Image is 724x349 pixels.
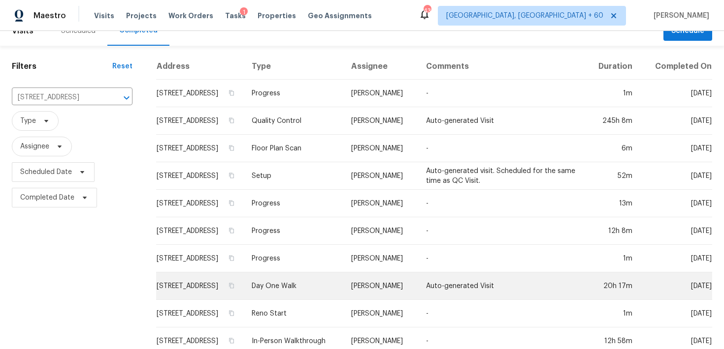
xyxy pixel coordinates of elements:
[343,217,418,245] td: [PERSON_NAME]
[240,7,248,17] div: 1
[640,162,713,190] td: [DATE]
[156,300,244,327] td: [STREET_ADDRESS]
[343,107,418,135] td: [PERSON_NAME]
[343,135,418,162] td: [PERSON_NAME]
[156,190,244,217] td: [STREET_ADDRESS]
[156,80,244,107] td: [STREET_ADDRESS]
[585,272,640,300] td: 20h 17m
[663,21,712,41] button: Schedule
[343,190,418,217] td: [PERSON_NAME]
[12,90,105,105] input: Search for an address...
[244,190,343,217] td: Progress
[244,107,343,135] td: Quality Control
[244,80,343,107] td: Progress
[585,162,640,190] td: 52m
[640,135,713,162] td: [DATE]
[418,162,585,190] td: Auto-generated visit. Scheduled for the same time as QC Visit.
[12,61,112,71] h1: Filters
[156,107,244,135] td: [STREET_ADDRESS]
[418,80,585,107] td: -
[225,12,246,19] span: Tasks
[227,116,236,125] button: Copy Address
[343,162,418,190] td: [PERSON_NAME]
[258,11,296,21] span: Properties
[126,11,157,21] span: Projects
[585,300,640,327] td: 1m
[244,300,343,327] td: Reno Start
[156,217,244,245] td: [STREET_ADDRESS]
[418,54,585,80] th: Comments
[343,245,418,272] td: [PERSON_NAME]
[418,245,585,272] td: -
[33,11,66,21] span: Maestro
[640,80,713,107] td: [DATE]
[244,245,343,272] td: Progress
[227,309,236,318] button: Copy Address
[640,54,713,80] th: Completed On
[156,135,244,162] td: [STREET_ADDRESS]
[446,11,603,21] span: [GEOGRAPHIC_DATA], [GEOGRAPHIC_DATA] + 60
[20,142,49,151] span: Assignee
[343,80,418,107] td: [PERSON_NAME]
[585,190,640,217] td: 13m
[343,54,418,80] th: Assignee
[640,272,713,300] td: [DATE]
[585,135,640,162] td: 6m
[424,6,430,16] div: 436
[12,20,33,42] span: Visits
[418,107,585,135] td: Auto-generated Visit
[227,254,236,262] button: Copy Address
[244,272,343,300] td: Day One Walk
[227,199,236,207] button: Copy Address
[227,171,236,180] button: Copy Address
[640,245,713,272] td: [DATE]
[168,11,213,21] span: Work Orders
[227,336,236,345] button: Copy Address
[244,135,343,162] td: Floor Plan Scan
[20,193,74,203] span: Completed Date
[585,80,640,107] td: 1m
[20,116,36,126] span: Type
[640,190,713,217] td: [DATE]
[418,300,585,327] td: -
[120,91,133,105] button: Open
[308,11,372,21] span: Geo Assignments
[585,54,640,80] th: Duration
[94,11,114,21] span: Visits
[156,272,244,300] td: [STREET_ADDRESS]
[244,217,343,245] td: Progress
[418,135,585,162] td: -
[640,217,713,245] td: [DATE]
[671,25,704,37] span: Schedule
[585,217,640,245] td: 12h 8m
[343,272,418,300] td: [PERSON_NAME]
[156,245,244,272] td: [STREET_ADDRESS]
[418,217,585,245] td: -
[640,107,713,135] td: [DATE]
[650,11,709,21] span: [PERSON_NAME]
[156,162,244,190] td: [STREET_ADDRESS]
[227,226,236,235] button: Copy Address
[418,272,585,300] td: Auto-generated Visit
[640,300,713,327] td: [DATE]
[227,144,236,152] button: Copy Address
[227,281,236,290] button: Copy Address
[244,162,343,190] td: Setup
[244,54,343,80] th: Type
[585,245,640,272] td: 1m
[156,54,244,80] th: Address
[112,61,132,71] div: Reset
[343,300,418,327] td: [PERSON_NAME]
[418,190,585,217] td: -
[227,88,236,97] button: Copy Address
[585,107,640,135] td: 245h 8m
[61,26,96,36] div: Scheduled
[20,167,72,177] span: Scheduled Date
